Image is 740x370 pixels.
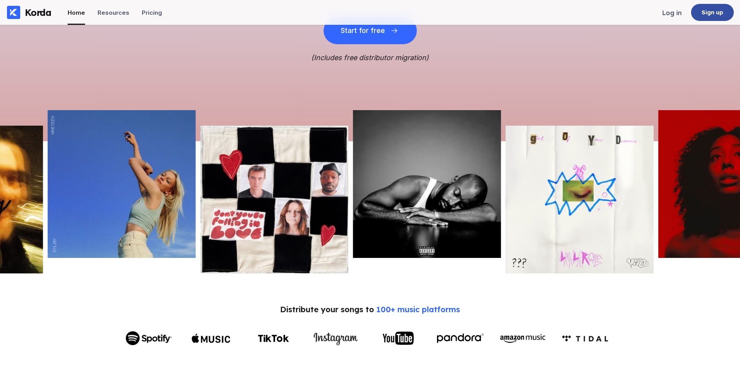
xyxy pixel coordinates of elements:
[25,7,51,18] div: Korda
[48,110,196,258] img: Picture of the author
[702,9,724,16] div: Sign up
[200,126,348,273] img: Picture of the author
[437,334,484,343] img: Pandora
[311,54,429,62] i: (Includes free distributor migration)
[142,9,162,16] div: Pricing
[280,304,460,314] div: Distribute your songs to
[691,4,734,21] a: Sign up
[376,304,460,314] span: 100+ music platforms
[562,335,608,342] img: Amazon
[125,331,172,345] img: Spotify
[258,335,289,342] img: TikTok
[98,9,129,16] div: Resources
[353,110,501,258] img: Picture of the author
[506,126,654,273] img: Picture of the author
[341,27,385,35] div: Start for free
[312,330,359,347] img: Instagram
[500,332,546,345] img: Amazon
[68,9,85,16] div: Home
[383,332,414,344] img: YouTube
[192,327,230,349] img: Apple Music
[324,17,417,44] button: Start for free
[662,9,682,17] div: Log in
